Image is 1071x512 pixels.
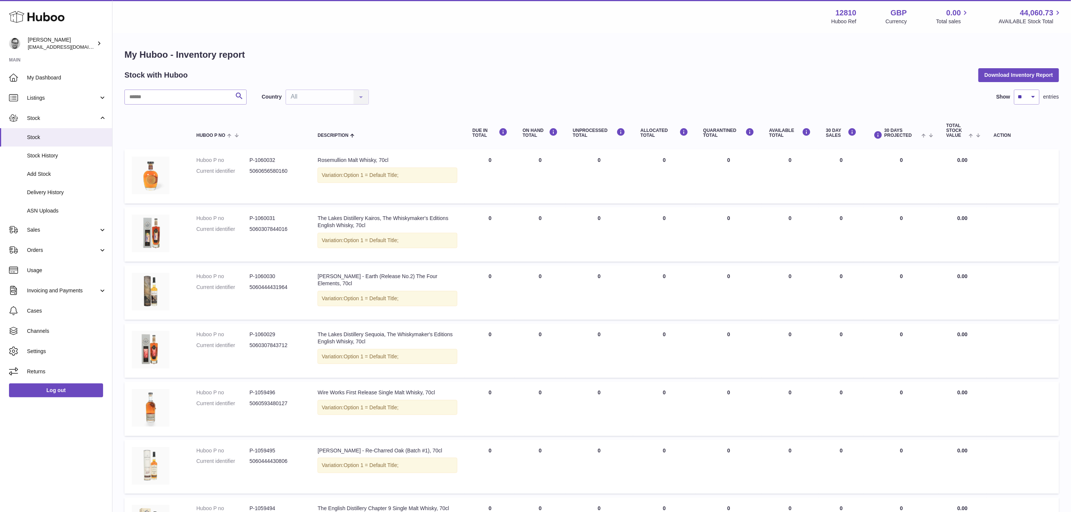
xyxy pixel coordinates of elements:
td: 0 [515,440,565,494]
span: Total sales [936,18,969,25]
td: 0 [465,149,515,204]
div: UNPROCESSED Total [573,128,625,138]
td: 0 [633,382,696,436]
dt: Huboo P no [196,331,250,338]
dd: 5060656580160 [250,168,303,175]
img: internalAdmin-12810@internal.huboo.com [9,38,20,49]
img: product image [132,215,169,252]
span: Total stock value [947,123,967,138]
dt: Huboo P no [196,447,250,454]
dd: P-1059495 [250,447,303,454]
td: 0 [465,382,515,436]
span: Settings [27,348,106,355]
div: QUARANTINED Total [703,128,754,138]
dd: 5060307843712 [250,342,303,349]
td: 0 [465,440,515,494]
div: Variation: [318,458,457,473]
div: Rosemullion Malt Whisky, 70cl [318,157,457,164]
td: 0 [633,265,696,320]
td: 0 [864,265,939,320]
span: Delivery History [27,189,106,196]
td: 0 [819,149,864,204]
td: 0 [565,323,633,378]
span: entries [1043,93,1059,100]
span: 0.00 [957,215,968,221]
div: Variation: [318,400,457,415]
dd: P-1060029 [250,331,303,338]
td: 0 [819,382,864,436]
div: Huboo Ref [831,18,857,25]
div: The Lakes Distillery Sequoia, The Whiskymaker's Editions English Whisky, 70cl [318,331,457,345]
span: Option 1 = Default Title; [344,295,399,301]
td: 0 [633,149,696,204]
div: ALLOCATED Total [641,128,688,138]
dd: 5060593480127 [250,400,303,407]
div: [PERSON_NAME] - Earth (Release No.2) The Four Elements, 70cl [318,273,457,287]
td: 0 [515,265,565,320]
button: Download Inventory Report [978,68,1059,82]
span: Invoicing and Payments [27,287,99,294]
span: ASN Uploads [27,207,106,214]
dd: P-1060031 [250,215,303,222]
span: 0.00 [957,273,968,279]
div: The English Distillery Chapter 9 Single Malt Whisky, 70cl [318,505,457,512]
span: Orders [27,247,99,254]
td: 0 [565,382,633,436]
span: 44,060.73 [1020,8,1053,18]
dt: Current identifier [196,342,250,349]
img: product image [132,389,169,427]
dt: Huboo P no [196,273,250,280]
div: Variation: [318,168,457,183]
td: 0 [633,440,696,494]
span: 0.00 [957,157,968,163]
dt: Current identifier [196,458,250,465]
div: Wire Works First Release Single Malt Whisky, 70cl [318,389,457,396]
td: 0 [864,440,939,494]
span: Option 1 = Default Title; [344,404,399,410]
div: Currency [886,18,907,25]
div: 30 DAY SALES [826,128,857,138]
span: [EMAIL_ADDRESS][DOMAIN_NAME] [28,44,110,50]
span: 0.00 [957,448,968,454]
h1: My Huboo - Inventory report [124,49,1059,61]
label: Country [262,93,282,100]
span: Stock [27,115,99,122]
span: 0.00 [957,389,968,395]
span: 0 [727,215,730,221]
span: Usage [27,267,106,274]
td: 0 [515,323,565,378]
a: 0.00 Total sales [936,8,969,25]
div: The Lakes Distillery Kairos, The Whiskymaker's Editions English Whisky, 70cl [318,215,457,229]
img: product image [132,447,169,485]
td: 0 [819,265,864,320]
dd: 5060444430806 [250,458,303,465]
span: Stock [27,134,106,141]
dd: P-1060030 [250,273,303,280]
div: [PERSON_NAME] [28,36,95,51]
td: 0 [864,149,939,204]
td: 0 [864,382,939,436]
div: ON HAND Total [523,128,558,138]
dt: Huboo P no [196,215,250,222]
td: 0 [515,149,565,204]
td: 0 [565,265,633,320]
td: 0 [762,265,819,320]
td: 0 [465,207,515,262]
dt: Huboo P no [196,505,250,512]
span: 0.00 [947,8,961,18]
td: 0 [762,323,819,378]
span: 0 [727,331,730,337]
span: Channels [27,328,106,335]
td: 0 [565,207,633,262]
dt: Current identifier [196,400,250,407]
span: Listings [27,94,99,102]
span: My Dashboard [27,74,106,81]
span: Option 1 = Default Title; [344,462,399,468]
td: 0 [465,323,515,378]
td: 0 [565,149,633,204]
td: 0 [465,265,515,320]
span: Add Stock [27,171,106,178]
div: Variation: [318,349,457,364]
span: Huboo P no [196,133,225,138]
a: 44,060.73 AVAILABLE Stock Total [999,8,1062,25]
